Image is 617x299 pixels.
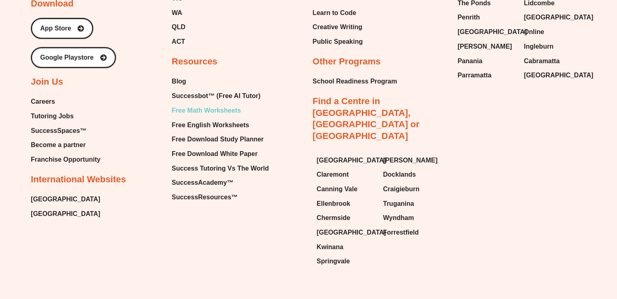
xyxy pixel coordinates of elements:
[383,154,437,167] span: [PERSON_NAME]
[172,119,249,131] span: Free English Worksheets
[31,193,100,205] a: [GEOGRAPHIC_DATA]
[313,7,363,19] a: Learn to Code
[317,226,375,239] a: [GEOGRAPHIC_DATA]
[383,198,414,210] span: Truganina
[383,154,441,167] a: [PERSON_NAME]
[172,177,269,189] a: SuccessAcademy™
[524,11,593,23] span: [GEOGRAPHIC_DATA]
[524,41,582,53] a: Ingleburn
[317,241,375,253] a: Kwinana
[31,110,73,122] span: Tutoring Jobs
[458,11,516,23] a: Penrith
[317,198,350,210] span: Ellenbrook
[31,208,100,220] a: [GEOGRAPHIC_DATA]
[317,154,375,167] a: [GEOGRAPHIC_DATA]
[524,69,593,81] span: [GEOGRAPHIC_DATA]
[31,18,93,39] a: App Store
[172,36,241,48] a: ACT
[524,41,553,53] span: Ingleburn
[524,55,582,67] a: Cabramatta
[458,26,516,38] a: [GEOGRAPHIC_DATA]
[172,191,269,203] a: SuccessResources™
[383,169,441,181] a: Docklands
[317,255,375,267] a: Springvale
[317,241,344,253] span: Kwinana
[383,226,419,239] span: Forrestfield
[172,162,269,175] a: Success Tutoring Vs The World
[172,177,233,189] span: SuccessAcademy™
[31,154,101,166] a: Franchise Opportunity
[458,69,516,81] a: Parramatta
[482,208,617,299] iframe: Chat Widget
[317,212,375,224] a: Chermside
[317,255,350,267] span: Springvale
[31,110,101,122] a: Tutoring Jobs
[317,226,386,239] span: [GEOGRAPHIC_DATA]
[31,125,101,137] a: SuccessSpaces™
[383,183,419,195] span: Craigieburn
[172,90,269,102] a: Successbot™ (Free AI Tutor)
[524,11,582,23] a: [GEOGRAPHIC_DATA]
[383,226,441,239] a: Forrestfield
[313,96,419,141] a: Find a Centre in [GEOGRAPHIC_DATA], [GEOGRAPHIC_DATA] or [GEOGRAPHIC_DATA]
[458,55,516,67] a: Panania
[458,26,527,38] span: [GEOGRAPHIC_DATA]
[313,7,357,19] span: Learn to Code
[31,96,55,108] span: Careers
[31,139,86,151] span: Become a partner
[524,26,582,38] a: Online
[172,119,269,131] a: Free English Worksheets
[172,21,241,33] a: QLD
[317,169,349,181] span: Claremont
[458,11,480,23] span: Penrith
[172,75,186,88] span: Blog
[172,7,182,19] span: WA
[458,69,492,81] span: Parramatta
[313,56,381,68] h2: Other Programs
[524,55,559,67] span: Cabramatta
[383,169,416,181] span: Docklands
[31,139,101,151] a: Become a partner
[317,212,350,224] span: Chermside
[31,76,63,88] h2: Join Us
[313,75,397,88] a: School Readiness Program
[172,105,269,117] a: Free Math Worksheets
[31,47,116,68] a: Google Playstore
[172,90,260,102] span: Successbot™ (Free AI Tutor)
[172,191,238,203] span: SuccessResources™
[172,7,241,19] a: WA
[172,148,258,160] span: Free Download White Paper
[524,26,544,38] span: Online
[317,183,375,195] a: Canning Vale
[172,148,269,160] a: Free Download White Paper
[40,25,71,32] span: App Store
[524,69,582,81] a: [GEOGRAPHIC_DATA]
[317,198,375,210] a: Ellenbrook
[383,212,414,224] span: Wyndham
[383,212,441,224] a: Wyndham
[172,75,269,88] a: Blog
[383,183,441,195] a: Craigieburn
[31,96,101,108] a: Careers
[31,125,86,137] span: SuccessSpaces™
[172,21,185,33] span: QLD
[313,21,363,33] a: Creative Writing
[458,41,516,53] a: [PERSON_NAME]
[313,21,362,33] span: Creative Writing
[458,55,482,67] span: Panania
[172,105,241,117] span: Free Math Worksheets
[172,133,264,145] span: Free Download Study Planner
[313,36,363,48] a: Public Speaking
[172,36,185,48] span: ACT
[317,154,386,167] span: [GEOGRAPHIC_DATA]
[317,169,375,181] a: Claremont
[40,54,94,61] span: Google Playstore
[458,41,512,53] span: [PERSON_NAME]
[172,133,269,145] a: Free Download Study Planner
[317,183,357,195] span: Canning Vale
